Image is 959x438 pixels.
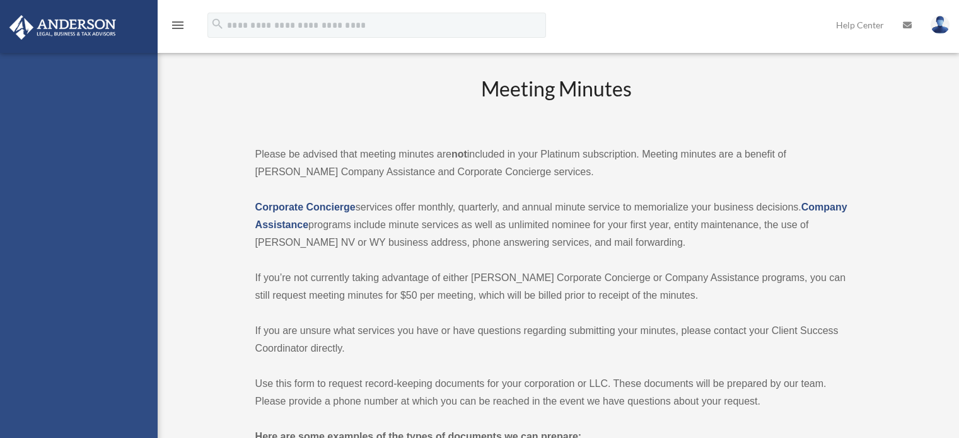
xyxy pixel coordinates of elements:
strong: not [451,149,467,159]
a: menu [170,22,185,33]
p: Please be advised that meeting minutes are included in your Platinum subscription. Meeting minute... [255,146,859,181]
i: search [211,17,224,31]
a: Company Assistance [255,202,847,230]
img: User Pic [931,16,950,34]
p: Use this form to request record-keeping documents for your corporation or LLC. These documents wi... [255,375,859,410]
i: menu [170,18,185,33]
a: Corporate Concierge [255,202,356,212]
p: If you are unsure what services you have or have questions regarding submitting your minutes, ple... [255,322,859,357]
p: If you’re not currently taking advantage of either [PERSON_NAME] Corporate Concierge or Company A... [255,269,859,304]
h2: Meeting Minutes [255,75,859,127]
p: services offer monthly, quarterly, and annual minute service to memorialize your business decisio... [255,199,859,251]
img: Anderson Advisors Platinum Portal [6,15,120,40]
